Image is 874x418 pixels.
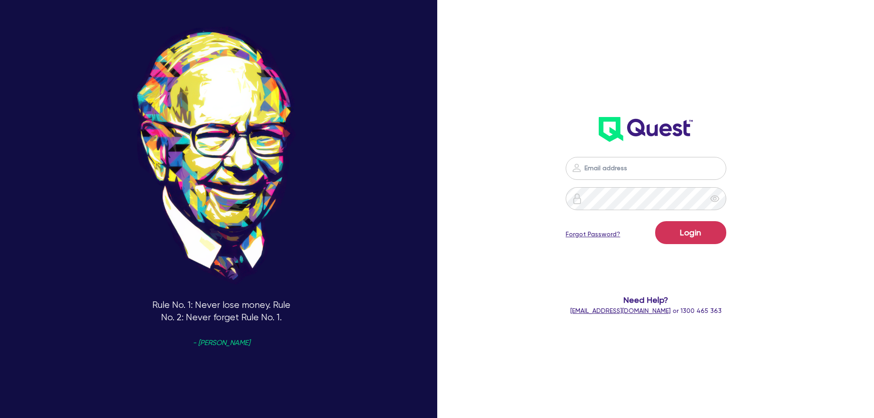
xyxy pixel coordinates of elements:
img: icon-password [572,193,583,204]
button: Login [655,221,726,244]
input: Email address [566,157,726,180]
img: wH2k97JdezQIQAAAABJRU5ErkJggg== [599,117,693,142]
span: Need Help? [529,294,763,306]
span: or 1300 465 363 [570,307,722,314]
a: [EMAIL_ADDRESS][DOMAIN_NAME] [570,307,671,314]
a: Forgot Password? [566,229,620,239]
span: - [PERSON_NAME] [193,340,250,346]
img: icon-password [571,162,582,173]
span: eye [710,194,719,203]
